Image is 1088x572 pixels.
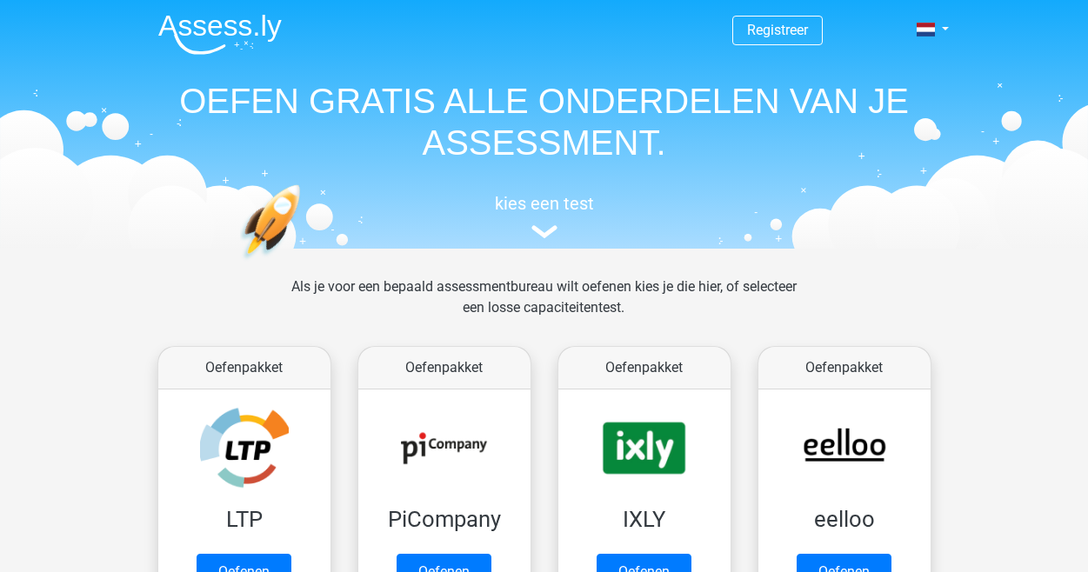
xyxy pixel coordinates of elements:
div: Als je voor een bepaald assessmentbureau wilt oefenen kies je die hier, of selecteer een losse ca... [277,276,811,339]
h1: OEFEN GRATIS ALLE ONDERDELEN VAN JE ASSESSMENT. [144,80,944,163]
img: assessment [531,225,557,238]
a: kies een test [144,193,944,239]
a: Registreer [747,22,808,38]
img: Assessly [158,14,282,55]
h5: kies een test [144,193,944,214]
img: oefenen [240,184,368,342]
